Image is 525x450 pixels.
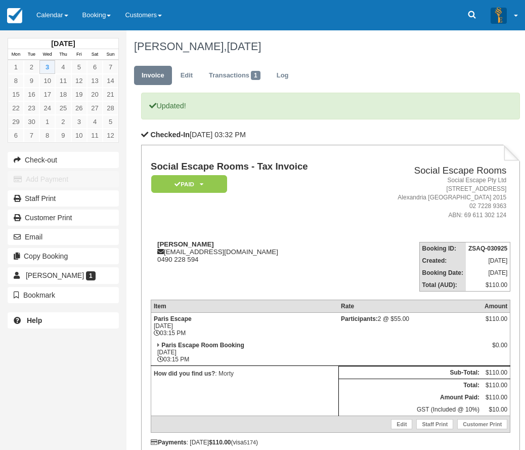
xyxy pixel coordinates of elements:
a: 2 [55,115,71,129]
a: 2 [24,60,39,74]
address: Social Escape Pty Ltd [STREET_ADDRESS] Alexandria [GEOGRAPHIC_DATA] 2015 02 7228 9363 ABN: 69 611... [361,176,506,220]
td: [DATE] [466,267,510,279]
a: Edit [173,66,200,86]
th: Tue [24,49,39,60]
th: Booking ID: [419,242,466,255]
th: Amount [482,300,510,312]
strong: How did you find us? [154,370,215,377]
a: 10 [71,129,87,142]
strong: [PERSON_NAME] [157,240,214,248]
span: 1 [251,71,260,80]
td: 2 @ $55.00 [338,312,482,339]
a: 14 [103,74,118,88]
a: 13 [87,74,103,88]
a: 9 [24,74,39,88]
div: $110.00 [485,315,507,331]
div: [EMAIL_ADDRESS][DOMAIN_NAME] 0490 228 594 [151,240,357,263]
h1: Social Escape Rooms - Tax Invoice [151,161,357,172]
a: 17 [39,88,55,101]
a: Staff Print [8,190,119,207]
a: 15 [8,88,24,101]
a: Customer Print [8,210,119,226]
a: Paid [151,175,224,193]
th: Amount Paid: [338,391,482,403]
a: 20 [87,88,103,101]
p: Updated! [141,93,520,119]
a: 1 [8,60,24,74]
a: 5 [71,60,87,74]
a: 6 [87,60,103,74]
a: 12 [103,129,118,142]
a: Edit [391,419,412,429]
a: Log [269,66,296,86]
a: 7 [24,129,39,142]
td: $10.00 [482,403,510,416]
a: 28 [103,101,118,115]
a: 8 [39,129,55,142]
th: Rate [338,300,482,312]
strong: Participants [341,315,378,322]
th: Booking Date: [419,267,466,279]
a: 4 [87,115,103,129]
a: 11 [87,129,103,142]
span: [PERSON_NAME] [26,271,84,279]
strong: Paris Escape [154,315,192,322]
td: GST (Included @ 10%) [338,403,482,416]
th: Created: [419,255,466,267]
img: checkfront-main-nav-mini-logo.png [7,8,22,23]
img: A3 [491,7,507,23]
td: $110.00 [482,391,510,403]
th: Total: [338,379,482,391]
a: 4 [55,60,71,74]
a: 11 [55,74,71,88]
button: Check-out [8,152,119,168]
h1: [PERSON_NAME], [134,40,513,53]
a: 7 [103,60,118,74]
th: Wed [39,49,55,60]
a: 5 [103,115,118,129]
a: [PERSON_NAME] 1 [8,267,119,283]
a: Customer Print [457,419,507,429]
a: 22 [8,101,24,115]
strong: $110.00 [209,439,231,446]
em: Paid [151,175,227,193]
strong: [DATE] [51,39,75,48]
td: $110.00 [466,279,510,292]
td: $110.00 [482,366,510,379]
button: Copy Booking [8,248,119,264]
a: 29 [8,115,24,129]
a: 3 [39,60,55,74]
a: 23 [24,101,39,115]
button: Email [8,229,119,245]
a: Help [8,312,119,329]
strong: ZSAQ-030925 [468,245,507,252]
th: Total (AUD): [419,279,466,292]
a: Transactions1 [201,66,268,86]
b: Help [27,316,42,324]
th: Fri [71,49,87,60]
a: 3 [71,115,87,129]
div: $0.00 [485,342,507,357]
a: 10 [39,74,55,88]
p: [DATE] 03:32 PM [141,130,520,140]
a: 12 [71,74,87,88]
a: 27 [87,101,103,115]
th: Mon [8,49,24,60]
th: Sat [87,49,103,60]
a: Staff Print [416,419,453,429]
span: [DATE] [227,40,261,53]
a: Invoice [134,66,172,86]
a: 19 [71,88,87,101]
th: Sub-Total: [338,366,482,379]
div: : [DATE] (visa ) [151,439,510,446]
a: 18 [55,88,71,101]
a: 24 [39,101,55,115]
a: 1 [39,115,55,129]
a: 6 [8,129,24,142]
a: 26 [71,101,87,115]
a: 16 [24,88,39,101]
td: [DATE] 03:15 PM [151,312,338,339]
p: : Morty [154,369,336,379]
th: Sun [103,49,118,60]
th: Item [151,300,338,312]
